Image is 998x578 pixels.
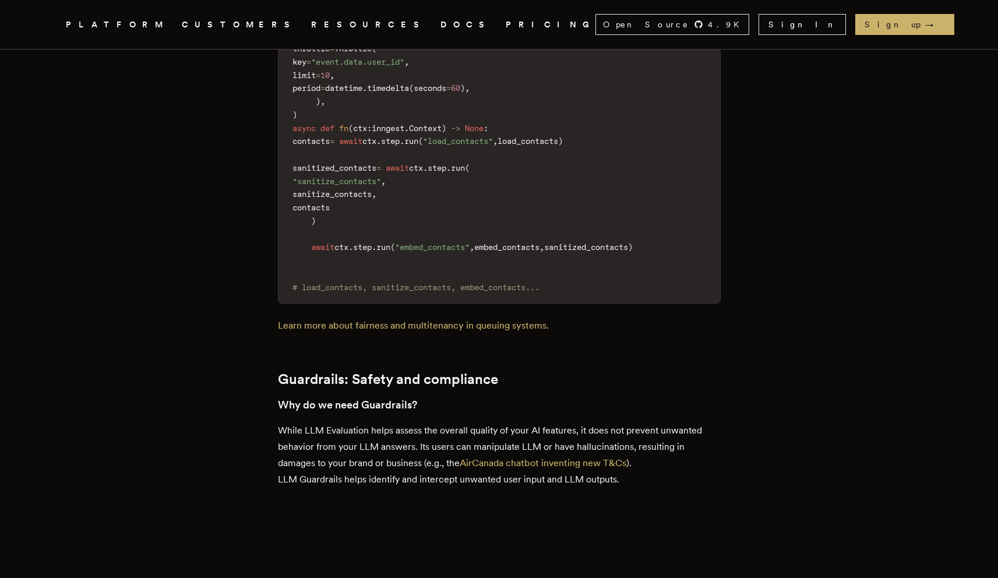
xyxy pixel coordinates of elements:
[292,110,297,119] span: )
[292,83,320,93] span: period
[66,17,168,32] button: PLATFORM
[628,242,633,252] span: )
[292,71,316,80] span: limit
[320,124,334,133] span: def
[339,124,348,133] span: fn
[381,136,400,146] span: step
[428,163,446,172] span: step
[423,136,493,146] span: "load_contacts"
[418,136,423,146] span: (
[311,216,316,225] span: )
[474,242,539,252] span: embed_contacts
[353,124,367,133] span: ctx
[484,124,488,133] span: :
[376,163,381,172] span: =
[292,136,330,146] span: contacts
[372,124,404,133] span: inngest
[278,397,721,413] h3: Why do we need Guardrails?
[708,19,746,30] span: 4.9 K
[451,163,465,172] span: run
[390,242,395,252] span: (
[292,203,330,212] span: contacts
[292,57,306,66] span: key
[544,242,628,252] span: sanitized_contacts
[362,83,367,93] span: .
[404,57,409,66] span: ,
[759,14,846,35] a: Sign In
[320,97,325,106] span: ,
[278,371,721,387] h2: Guardrails: Safety and compliance
[278,320,549,331] a: Learn more about fairness and multitenancy in queuing systems.
[316,97,320,106] span: )
[451,124,456,133] span: -
[404,136,418,146] span: run
[311,242,334,252] span: await
[465,124,484,133] span: None
[400,136,404,146] span: .
[423,163,428,172] span: .
[320,83,325,93] span: =
[386,163,409,172] span: await
[395,242,470,252] span: "embed_contacts"
[306,57,311,66] span: =
[506,17,595,32] a: PRICING
[367,83,409,93] span: timedelta
[348,242,353,252] span: .
[465,83,470,93] span: ,
[470,242,474,252] span: ,
[446,163,451,172] span: .
[339,136,362,146] span: await
[325,83,362,93] span: datetime
[451,83,460,93] span: 60
[278,422,721,488] p: While LLM Evaluation helps assess the overall quality of your AI features, it does not prevent un...
[320,71,330,80] span: 10
[334,242,348,252] span: ctx
[440,17,492,32] a: DOCS
[404,124,409,133] span: .
[409,124,442,133] span: Context
[539,242,544,252] span: ,
[292,163,376,172] span: sanitized_contacts
[498,136,558,146] span: load_contacts
[409,163,423,172] span: ctx
[446,83,451,93] span: =
[465,163,470,172] span: (
[376,136,381,146] span: .
[372,242,376,252] span: .
[311,17,426,32] button: RESOURCES
[292,283,539,292] span: # load_contacts, sanitize_contacts, embed_contacts...
[292,124,316,133] span: async
[330,136,334,146] span: =
[442,124,446,133] span: )
[603,19,689,30] span: Open Source
[330,71,334,80] span: ,
[362,136,376,146] span: ctx
[376,242,390,252] span: run
[855,14,954,35] a: Sign up
[493,136,498,146] span: ,
[409,83,414,93] span: (
[381,177,386,186] span: ,
[558,136,563,146] span: )
[292,177,381,186] span: "sanitize_contacts"
[460,457,626,468] a: AirCanada chatbot inventing new T&Cs
[316,71,320,80] span: =
[414,83,446,93] span: seconds
[348,124,353,133] span: (
[292,189,372,199] span: sanitize_contacts
[353,242,372,252] span: step
[372,189,376,199] span: ,
[182,17,297,32] a: CUSTOMERS
[456,124,460,133] span: >
[367,124,372,133] span: :
[925,19,945,30] span: →
[311,57,404,66] span: "event.data.user_id"
[460,83,465,93] span: )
